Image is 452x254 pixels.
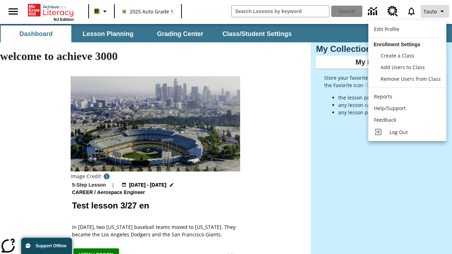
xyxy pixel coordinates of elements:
[389,129,408,135] span: Log Out
[381,75,441,82] span: Remove Users from Class
[374,105,406,111] span: Help/Support
[381,52,414,59] span: Create a Class
[381,64,425,71] span: Add Users to Class
[374,42,420,47] span: Enrollment Settings
[374,93,392,100] span: Reports
[374,26,399,32] span: Edit Profile
[374,116,396,123] span: Feedback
